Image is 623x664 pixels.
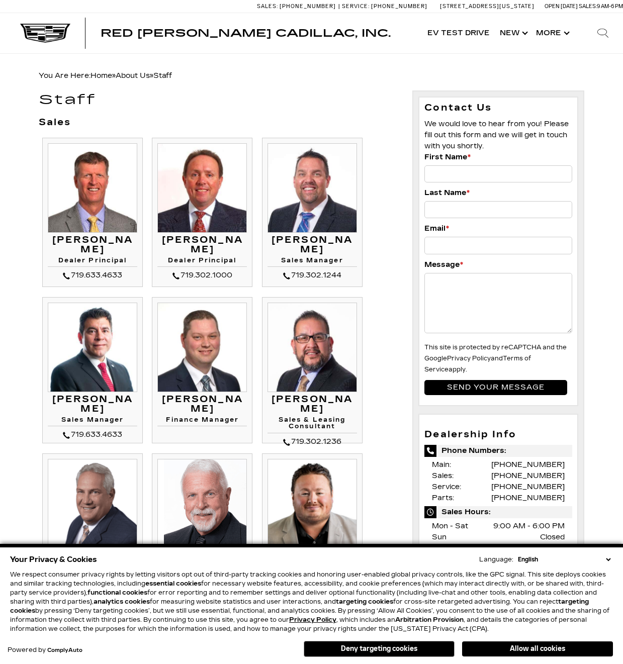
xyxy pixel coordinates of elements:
label: Last Name [424,187,470,199]
a: About Us [116,71,150,80]
span: Sales: [432,471,454,480]
div: Powered by [8,647,82,653]
strong: targeting cookies [336,598,393,605]
h3: [PERSON_NAME] [268,395,357,415]
img: Mike Jorgensen [48,143,137,233]
h3: [PERSON_NAME] [157,235,247,255]
label: First Name [424,152,471,163]
span: Service: [432,483,461,491]
h3: Sales [39,118,397,128]
div: 719.633.4633 [48,269,137,281]
div: Breadcrumbs [39,69,584,83]
label: Message [424,259,463,270]
div: 719.302.1236 [268,436,357,448]
h3: [PERSON_NAME] [268,235,357,255]
img: Bruce Bettke [48,459,137,548]
a: Service: [PHONE_NUMBER] [338,4,430,9]
span: [PHONE_NUMBER] [371,3,427,10]
img: Job Smith [268,459,357,548]
button: Allow all cookies [462,641,613,656]
a: [PHONE_NUMBER] [491,483,565,491]
a: [STREET_ADDRESS][US_STATE] [440,3,535,10]
a: Sales: [PHONE_NUMBER] [257,4,338,9]
span: 9:00 AM - 6:00 PM [493,521,565,532]
img: Ryan Gainer [157,303,247,392]
a: [PHONE_NUMBER] [491,494,565,502]
h4: Sales Manager [48,417,137,426]
strong: essential cookies [145,580,201,587]
div: 719.302.1244 [268,269,357,281]
span: Parts: [432,494,454,502]
strong: Arbitration Provision [395,616,464,623]
strong: functional cookies [87,589,147,596]
span: Staff [153,71,172,80]
img: Thom Buckley [157,143,247,233]
span: Mon - Sat [432,522,468,530]
h1: Staff [39,93,397,108]
h3: [PERSON_NAME] [48,395,137,415]
a: [PHONE_NUMBER] [491,471,565,480]
span: We would love to hear from you! Please fill out this form and we will get in touch with you shortly. [424,120,569,150]
a: Home [91,71,112,80]
span: Your Privacy & Cookies [10,552,97,566]
h4: Finance Manager [157,417,247,426]
a: EV Test Drive [422,13,495,53]
a: Terms of Service [424,355,531,373]
img: Cadillac Dark Logo with Cadillac White Text [20,24,70,43]
span: Red [PERSON_NAME] Cadillac, Inc. [101,27,391,39]
span: Closed [540,532,565,543]
h4: Sales & Leasing Consultant [268,417,357,433]
span: [PHONE_NUMBER] [280,3,336,10]
input: Send your message [424,380,567,395]
div: 719.633.4633 [48,429,137,441]
span: Sales: [579,3,597,10]
button: More [531,13,573,53]
small: This site is protected by reCAPTCHA and the Google and apply. [424,344,567,373]
strong: analytics cookies [94,598,150,605]
select: Language Select [515,555,613,564]
span: 9 AM-6 PM [597,3,623,10]
span: » [116,71,172,80]
h3: [PERSON_NAME] [157,395,247,415]
img: Matt Canales [48,303,137,392]
a: [PHONE_NUMBER] [491,460,565,469]
span: Sales Hours: [424,506,572,518]
span: Main: [432,460,451,469]
div: 719.302.1000 [157,269,247,281]
h3: Contact Us [424,103,572,114]
h3: Dealership Info [424,430,572,440]
img: Gil Archuleta [268,303,357,392]
button: Deny targeting cookies [304,641,455,657]
a: Privacy Policy [447,355,491,362]
img: Leif Clinard [268,143,357,233]
span: » [91,71,172,80]
label: Email [424,223,449,234]
a: ComplyAuto [47,647,82,653]
a: Privacy Policy [289,616,336,623]
a: Red [PERSON_NAME] Cadillac, Inc. [101,28,391,38]
a: New [495,13,531,53]
p: We respect consumer privacy rights by letting visitors opt out of third-party tracking cookies an... [10,570,613,633]
h4: Dealer Principal [157,257,247,267]
span: Service: [342,3,370,10]
span: You Are Here: [39,71,172,80]
span: Sun [432,533,447,541]
img: Jim Williams [157,459,247,548]
span: Sales: [257,3,278,10]
span: Phone Numbers: [424,445,572,457]
h3: [PERSON_NAME] [48,235,137,255]
h4: Dealer Principal [48,257,137,267]
h4: Sales Manager [268,257,357,267]
span: Open [DATE] [545,3,578,10]
div: Language: [479,556,513,562]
